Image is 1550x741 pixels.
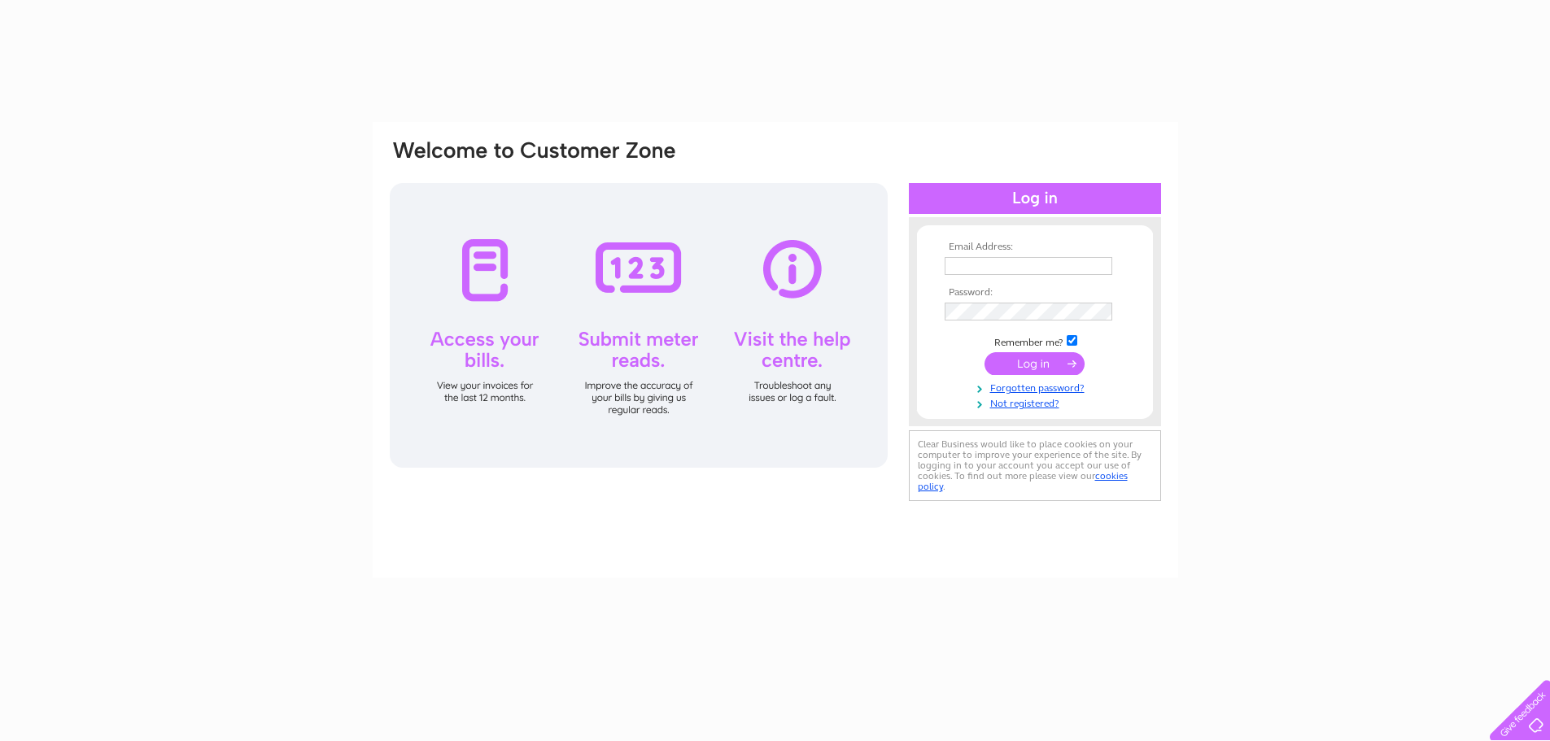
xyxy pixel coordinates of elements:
td: Remember me? [941,333,1129,349]
th: Password: [941,287,1129,299]
a: Not registered? [945,394,1129,410]
th: Email Address: [941,242,1129,253]
a: Forgotten password? [945,379,1129,394]
a: cookies policy [918,470,1128,492]
input: Submit [985,352,1085,375]
div: Clear Business would like to place cookies on your computer to improve your experience of the sit... [909,430,1161,501]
